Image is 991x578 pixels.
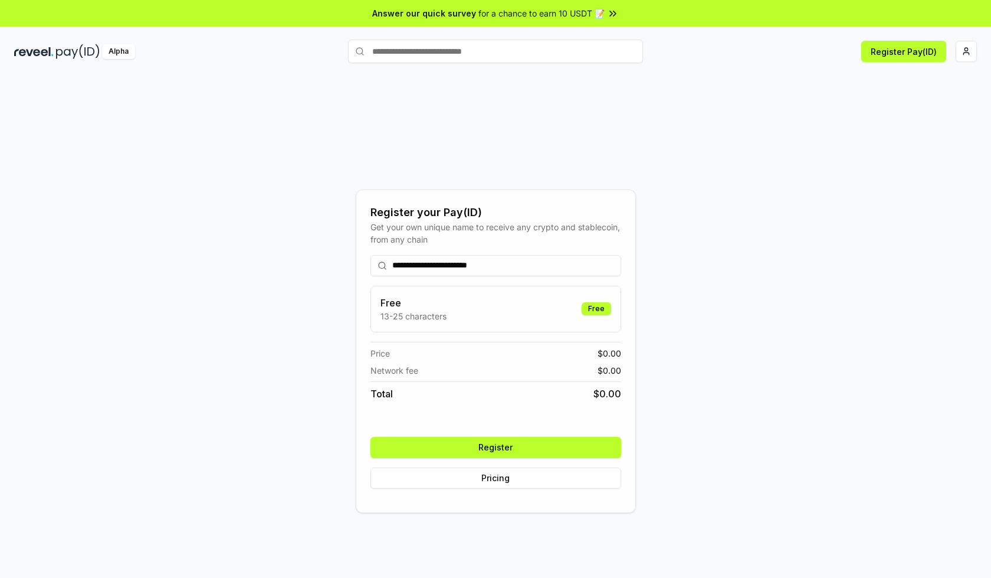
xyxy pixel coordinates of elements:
span: Answer our quick survey [372,7,476,19]
span: Price [370,347,390,360]
div: Alpha [102,44,135,59]
button: Register Pay(ID) [861,41,946,62]
span: for a chance to earn 10 USDT 📝 [478,7,605,19]
span: $ 0.00 [593,387,621,401]
div: Register your Pay(ID) [370,204,621,221]
div: Get your own unique name to receive any crypto and stablecoin, from any chain [370,221,621,246]
div: Free [582,302,611,315]
span: $ 0.00 [598,347,621,360]
button: Register [370,437,621,458]
p: 13-25 characters [380,310,447,322]
span: Total [370,387,393,401]
span: Network fee [370,364,418,377]
button: Pricing [370,468,621,489]
img: reveel_dark [14,44,54,59]
img: pay_id [56,44,100,59]
span: $ 0.00 [598,364,621,377]
h3: Free [380,296,447,310]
